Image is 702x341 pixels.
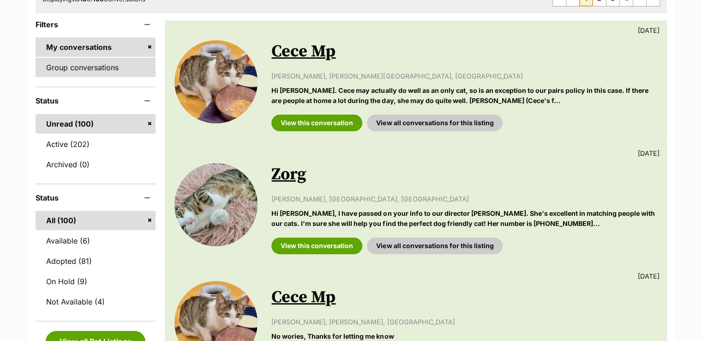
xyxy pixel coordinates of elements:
[271,115,362,131] a: View this conversation
[271,237,362,254] a: View this conversation
[638,25,660,35] p: [DATE]
[36,231,156,250] a: Available (6)
[36,194,156,202] header: Status
[174,40,258,123] img: Cece Mp
[36,114,156,134] a: Unread (100)
[36,134,156,154] a: Active (202)
[271,41,336,62] a: Cece Mp
[271,317,657,327] p: [PERSON_NAME], [PERSON_NAME], [GEOGRAPHIC_DATA]
[271,85,657,105] p: Hi [PERSON_NAME]. Cece may actually do well as an only cat, so is an exception to our pairs polic...
[271,164,306,185] a: Zorg
[271,287,336,308] a: Cece Mp
[367,115,503,131] a: View all conversations for this listing
[36,20,156,29] header: Filters
[271,208,657,228] p: Hi [PERSON_NAME], I have passed on your info to our director [PERSON_NAME]. She's excellent in ma...
[174,163,258,246] img: Zorg
[367,237,503,254] a: View all conversations for this listing
[36,292,156,311] a: Not Available (4)
[638,271,660,281] p: [DATE]
[638,148,660,158] p: [DATE]
[36,272,156,291] a: On Hold (9)
[36,58,156,77] a: Group conversations
[271,71,657,81] p: [PERSON_NAME], [PERSON_NAME][GEOGRAPHIC_DATA], [GEOGRAPHIC_DATA]
[36,211,156,230] a: All (100)
[271,194,657,204] p: [PERSON_NAME], [GEOGRAPHIC_DATA], [GEOGRAPHIC_DATA]
[36,37,156,57] a: My conversations
[271,331,657,341] p: No wories, Thanks for letting me know
[36,251,156,271] a: Adopted (81)
[36,155,156,174] a: Archived (0)
[36,97,156,105] header: Status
